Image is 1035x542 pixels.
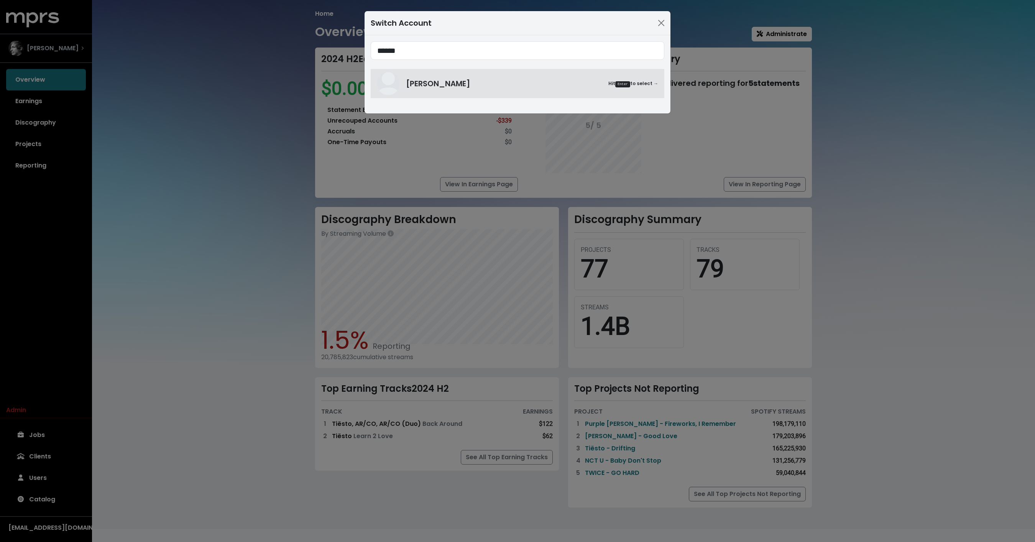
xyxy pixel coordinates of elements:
input: Search accounts [371,41,664,60]
span: [PERSON_NAME] [406,78,470,89]
img: Lex Luger [377,72,400,95]
div: Switch Account [371,17,432,29]
kbd: Enter [615,81,630,87]
button: Close [655,17,667,29]
small: Hit to select → [608,80,658,87]
a: Lex Luger[PERSON_NAME]HitEnterto select → [371,69,664,98]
